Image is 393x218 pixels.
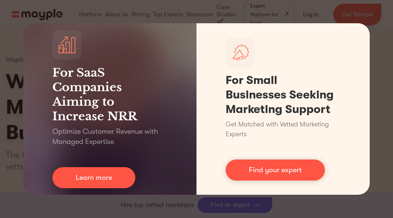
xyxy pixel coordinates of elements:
p: Optimize Customer Revenue with Managed Expertise [52,126,167,147]
h1: For Small Businesses Seeking Marketing Support [226,73,341,117]
a: Find your expert [226,160,325,181]
p: Get Matched with Vetted Marketing Experts [226,120,341,139]
h3: For SaaS Companies Aiming to Increase NRR [52,65,167,124]
a: Learn more [52,167,135,188]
